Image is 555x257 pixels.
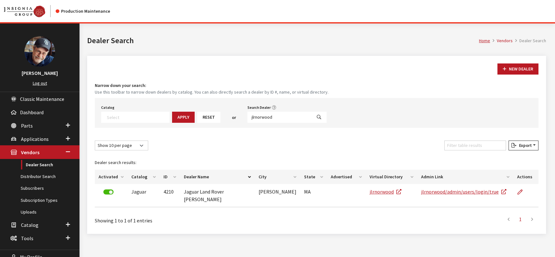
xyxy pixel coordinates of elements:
[128,184,160,207] td: Jaguar
[517,184,528,200] a: Edit Dealer
[515,213,526,226] a: 1
[33,80,47,86] a: Log out
[87,35,479,46] h1: Dealer Search
[21,136,49,142] span: Applications
[95,212,275,224] div: Showing 1 to 1 of 1 entries
[311,112,327,123] button: Search
[327,170,366,184] th: Advertised: activate to sort column ascending
[513,170,538,184] th: Actions
[101,112,170,123] span: Select
[20,109,44,115] span: Dashboard
[4,5,56,17] a: Insignia Group logo
[180,184,255,207] td: Jaguar Land Rover [PERSON_NAME]
[497,63,538,75] button: New Dealer
[421,188,506,195] a: jlrnorwood/admin/users/login/true
[444,141,506,150] input: Filter table results
[103,189,114,194] label: Deactivate Dealer
[300,170,327,184] th: State: activate to sort column ascending
[21,222,38,228] span: Catalog
[370,188,401,195] a: jlrnorwood
[247,105,271,110] label: Search Dealer
[247,112,312,123] input: Search
[21,235,33,241] span: Tools
[479,38,490,43] a: Home
[6,69,73,77] h3: [PERSON_NAME]
[197,112,220,123] button: Reset
[513,37,546,44] li: Dealer Search
[517,142,532,148] span: Export
[255,170,300,184] th: City: activate to sort column ascending
[180,170,255,184] th: Dealer Name: activate to sort column descending
[95,82,538,89] h4: Narrow down your search:
[366,170,417,184] th: Virtual Directory: activate to sort column ascending
[95,170,128,184] th: Activated: activate to sort column ascending
[255,184,300,207] td: [PERSON_NAME]
[128,170,160,184] th: Catalog: activate to sort column ascending
[160,170,180,184] th: ID: activate to sort column ascending
[95,155,538,170] caption: Dealer search results:
[101,105,114,110] label: Catalog
[21,149,39,156] span: Vendors
[95,89,538,96] small: Use this toolbar to narrow down dealers by catalog. You can also directly search a dealer by ID #...
[417,170,513,184] th: Admin Link: activate to sort column ascending
[21,122,33,129] span: Parts
[172,112,195,123] button: Apply
[160,184,180,207] td: 4210
[4,6,45,17] img: Catalog Maintenance
[56,8,110,15] div: Production Maintenance
[20,96,64,102] span: Classic Maintenance
[107,114,169,120] textarea: Search
[24,36,55,67] img: Ray Goodwin
[232,114,236,121] span: or
[300,184,327,207] td: MA
[509,141,538,150] button: Export
[490,37,513,44] li: Vendors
